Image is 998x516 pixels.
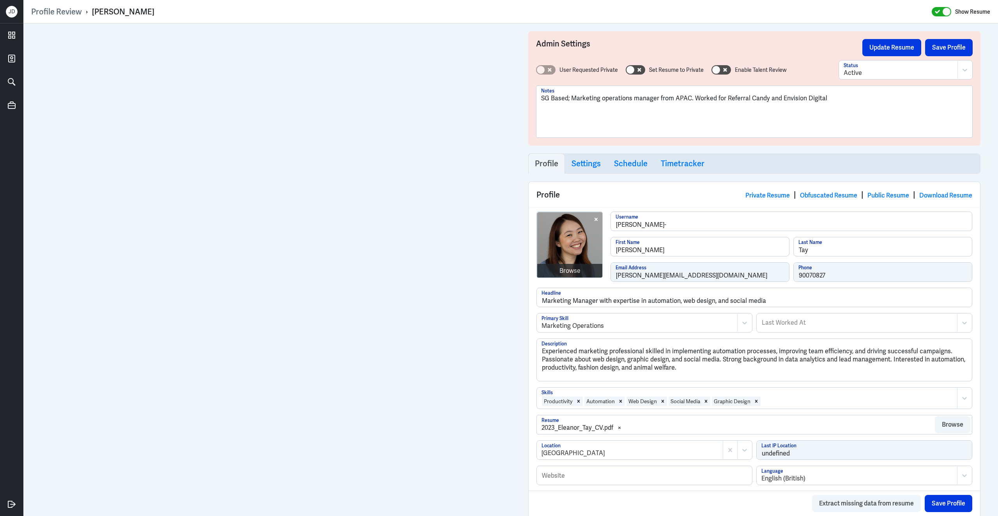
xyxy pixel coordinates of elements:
[626,396,668,407] div: Web DesignRemove Web Design
[584,397,616,406] div: Automation
[626,397,658,406] div: Web Design
[584,396,626,407] div: AutomationRemove Automation
[935,416,970,433] button: Browse
[800,191,857,199] a: Obfuscated Resume
[31,7,82,17] a: Profile Review
[541,396,584,407] div: ProductivityRemove Productivity
[559,66,618,74] label: User Requested Private
[537,339,972,381] textarea: Experienced marketing professional skilled in implementing automation processes, improving team e...
[536,39,862,56] h3: Admin Settings
[925,39,973,56] button: Save Profile
[757,441,972,459] input: Last IP Location
[611,263,789,281] input: Email Address
[537,288,972,307] input: Headline
[661,159,704,168] h3: Timetracker
[919,191,972,199] a: Download Resume
[745,191,790,199] a: Private Resume
[669,397,702,406] div: Social Media
[702,397,710,406] div: Remove Social Media
[658,397,667,406] div: Remove Web Design
[925,495,972,512] button: Save Profile
[542,397,574,406] div: Productivity
[611,212,972,231] input: Username
[559,266,580,276] div: Browse
[735,66,787,74] label: Enable Talent Review
[574,397,583,406] div: Remove Productivity
[794,263,972,281] input: Phone
[867,191,909,199] a: Public Resume
[572,159,601,168] h3: Settings
[535,159,558,168] h3: Profile
[711,396,761,407] div: Graphic DesignRemove Graphic Design
[92,7,154,17] div: [PERSON_NAME]
[82,7,92,17] p: ›
[541,94,968,103] p: SG Based; Marketing operations manager from APAC. Worked for Referral Candy and Envision Digital
[614,159,648,168] h3: Schedule
[6,6,18,18] div: J D
[745,189,972,201] div: | | |
[668,396,711,407] div: Social MediaRemove Social Media
[752,397,761,406] div: Remove Graphic Design
[611,237,789,256] input: First Name
[537,466,752,485] input: Website
[955,7,990,17] label: Show Resume
[712,397,752,406] div: Graphic Design
[529,182,980,207] div: Profile
[41,31,493,508] iframe: https://ppcdn.hiredigital.com/register/a4cc35a6/resumes/969544348/2023_Eleanor_Tay_CV.pdf?Expires...
[541,423,613,432] div: 2023_Eleanor_Tay_CV.pdf
[812,495,921,512] button: Extract missing data from resume
[649,66,704,74] label: Set Resume to Private
[794,237,972,256] input: Last Name
[537,212,603,278] img: Screenshot_2025-09-25_at_11.45.28.jpg
[616,397,625,406] div: Remove Automation
[862,39,921,56] button: Update Resume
